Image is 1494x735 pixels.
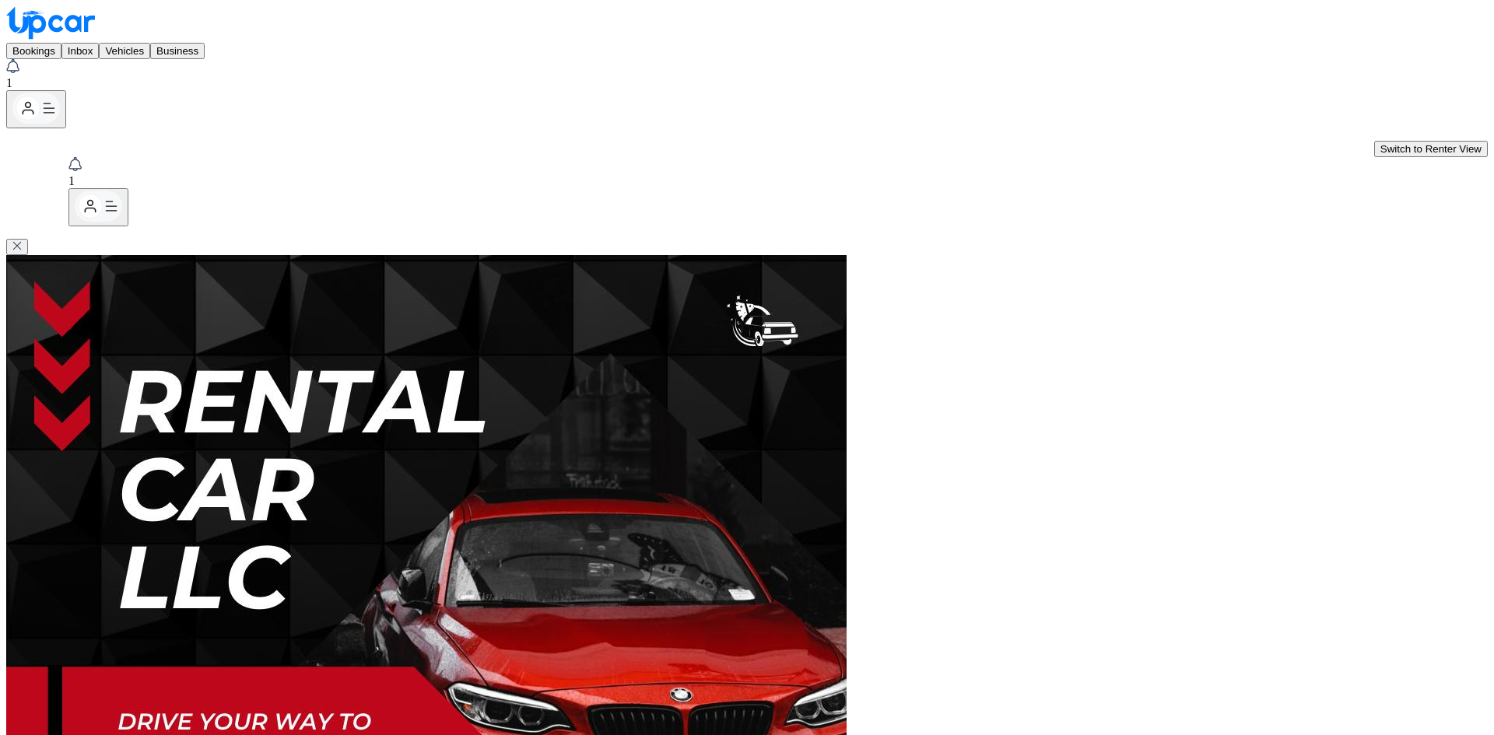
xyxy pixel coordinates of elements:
button: Close [6,239,28,255]
img: Upcar Logo [6,6,95,40]
button: Inbox [61,43,100,59]
button: Switch to Renter View [1374,141,1488,157]
button: Bookings [6,43,61,59]
button: Business [150,43,205,59]
button: Vehicles [99,43,150,59]
span: You have new notifications [68,174,75,187]
span: You have new notifications [6,76,12,89]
